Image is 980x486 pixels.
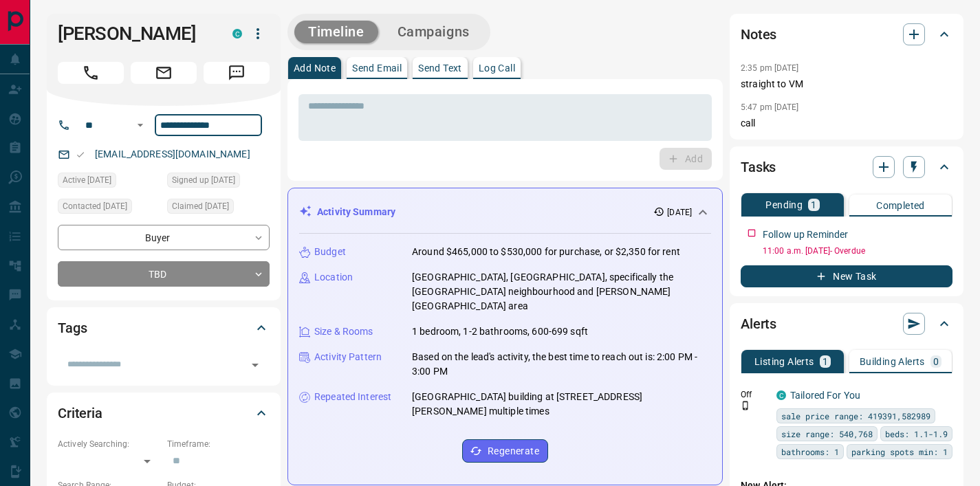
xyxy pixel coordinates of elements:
[741,265,952,287] button: New Task
[246,355,265,375] button: Open
[418,63,462,73] p: Send Text
[299,199,711,225] div: Activity Summary[DATE]
[667,206,692,219] p: [DATE]
[131,62,197,84] span: Email
[314,324,373,339] p: Size & Rooms
[76,150,85,159] svg: Email Valid
[754,357,814,366] p: Listing Alerts
[167,438,270,450] p: Timeframe:
[741,116,952,131] p: call
[811,200,816,210] p: 1
[741,63,799,73] p: 2:35 pm [DATE]
[167,199,270,218] div: Wed Sep 03 2025
[741,18,952,51] div: Notes
[412,245,680,259] p: Around $465,000 to $530,000 for purchase, or $2,350 for rent
[294,21,378,43] button: Timeline
[412,270,711,313] p: [GEOGRAPHIC_DATA], [GEOGRAPHIC_DATA], specifically the [GEOGRAPHIC_DATA] neighbourhood and [PERSO...
[314,350,382,364] p: Activity Pattern
[776,390,786,400] div: condos.ca
[232,29,242,38] div: condos.ca
[741,388,768,401] p: Off
[314,245,346,259] p: Budget
[781,427,873,441] span: size range: 540,768
[58,317,87,339] h2: Tags
[58,173,160,192] div: Wed Sep 03 2025
[95,148,250,159] a: [EMAIL_ADDRESS][DOMAIN_NAME]
[294,63,336,73] p: Add Note
[314,270,353,285] p: Location
[741,313,776,335] h2: Alerts
[63,199,127,213] span: Contacted [DATE]
[58,438,160,450] p: Actively Searching:
[58,311,270,344] div: Tags
[58,199,160,218] div: Wed Sep 03 2025
[479,63,515,73] p: Log Call
[763,228,848,242] p: Follow up Reminder
[412,324,588,339] p: 1 bedroom, 1-2 bathrooms, 600-699 sqft
[741,401,750,410] svg: Push Notification Only
[352,63,402,73] p: Send Email
[132,117,149,133] button: Open
[933,357,939,366] p: 0
[317,205,395,219] p: Activity Summary
[741,156,776,178] h2: Tasks
[781,445,839,459] span: bathrooms: 1
[172,199,229,213] span: Claimed [DATE]
[167,173,270,192] div: Wed Sep 03 2025
[860,357,925,366] p: Building Alerts
[741,307,952,340] div: Alerts
[741,102,799,112] p: 5:47 pm [DATE]
[790,390,860,401] a: Tailored For You
[58,402,102,424] h2: Criteria
[172,173,235,187] span: Signed up [DATE]
[741,77,952,91] p: straight to VM
[204,62,270,84] span: Message
[851,445,948,459] span: parking spots min: 1
[823,357,828,366] p: 1
[741,151,952,184] div: Tasks
[876,201,925,210] p: Completed
[58,23,212,45] h1: [PERSON_NAME]
[63,173,111,187] span: Active [DATE]
[765,200,803,210] p: Pending
[58,225,270,250] div: Buyer
[58,261,270,287] div: TBD
[885,427,948,441] span: beds: 1.1-1.9
[58,397,270,430] div: Criteria
[384,21,483,43] button: Campaigns
[781,409,930,423] span: sale price range: 419391,582989
[58,62,124,84] span: Call
[741,23,776,45] h2: Notes
[412,350,711,379] p: Based on the lead's activity, the best time to reach out is: 2:00 PM - 3:00 PM
[763,245,952,257] p: 11:00 a.m. [DATE] - Overdue
[412,390,711,419] p: [GEOGRAPHIC_DATA] building at [STREET_ADDRESS][PERSON_NAME] multiple times
[462,439,548,463] button: Regenerate
[314,390,391,404] p: Repeated Interest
